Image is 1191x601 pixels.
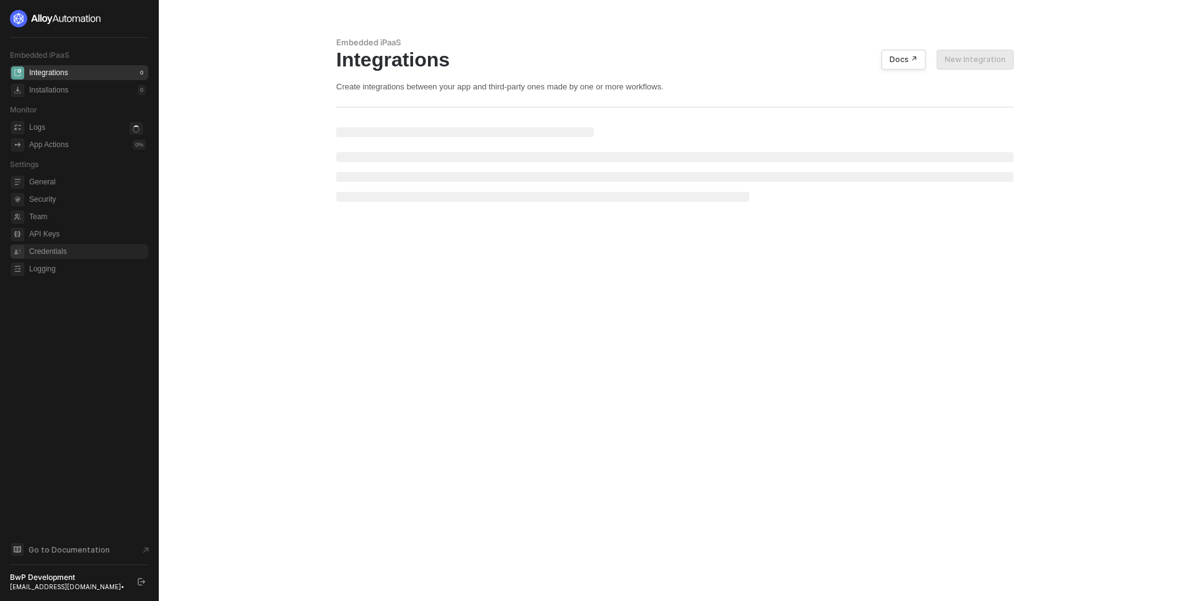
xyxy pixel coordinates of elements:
[10,10,148,27] a: logo
[11,121,24,134] span: icon-logs
[29,68,68,78] div: Integrations
[29,244,146,259] span: Credentials
[29,122,45,133] div: Logs
[11,193,24,206] span: security
[11,228,24,241] span: api-key
[10,105,37,114] span: Monitor
[11,245,24,258] span: credentials
[130,122,143,135] span: icon-loader
[29,192,146,207] span: Security
[138,68,146,78] div: 0
[133,140,146,150] div: 0 %
[29,227,146,242] span: API Keys
[10,572,127,582] div: BwP Development
[11,543,24,556] span: documentation
[10,542,149,557] a: Knowledge Base
[11,210,24,224] span: team
[10,10,102,27] img: logo
[29,209,146,224] span: Team
[336,48,1014,71] div: Integrations
[10,160,38,169] span: Settings
[29,545,110,555] span: Go to Documentation
[11,138,24,151] span: icon-app-actions
[140,544,152,556] span: document-arrow
[29,261,146,276] span: Logging
[881,50,926,70] button: Docs ↗
[29,174,146,189] span: General
[11,84,24,97] span: installations
[29,85,68,96] div: Installations
[10,50,69,60] span: Embedded iPaaS
[937,50,1014,70] button: New Integration
[10,582,127,591] div: [EMAIL_ADDRESS][DOMAIN_NAME] •
[138,578,145,585] span: logout
[11,66,24,79] span: integrations
[336,37,1014,48] div: Embedded iPaaS
[29,140,68,150] div: App Actions
[138,85,146,95] div: 0
[11,263,24,276] span: logging
[11,176,24,189] span: general
[890,55,917,65] div: Docs ↗
[336,81,1014,92] div: Create integrations between your app and third-party ones made by one or more workflows.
